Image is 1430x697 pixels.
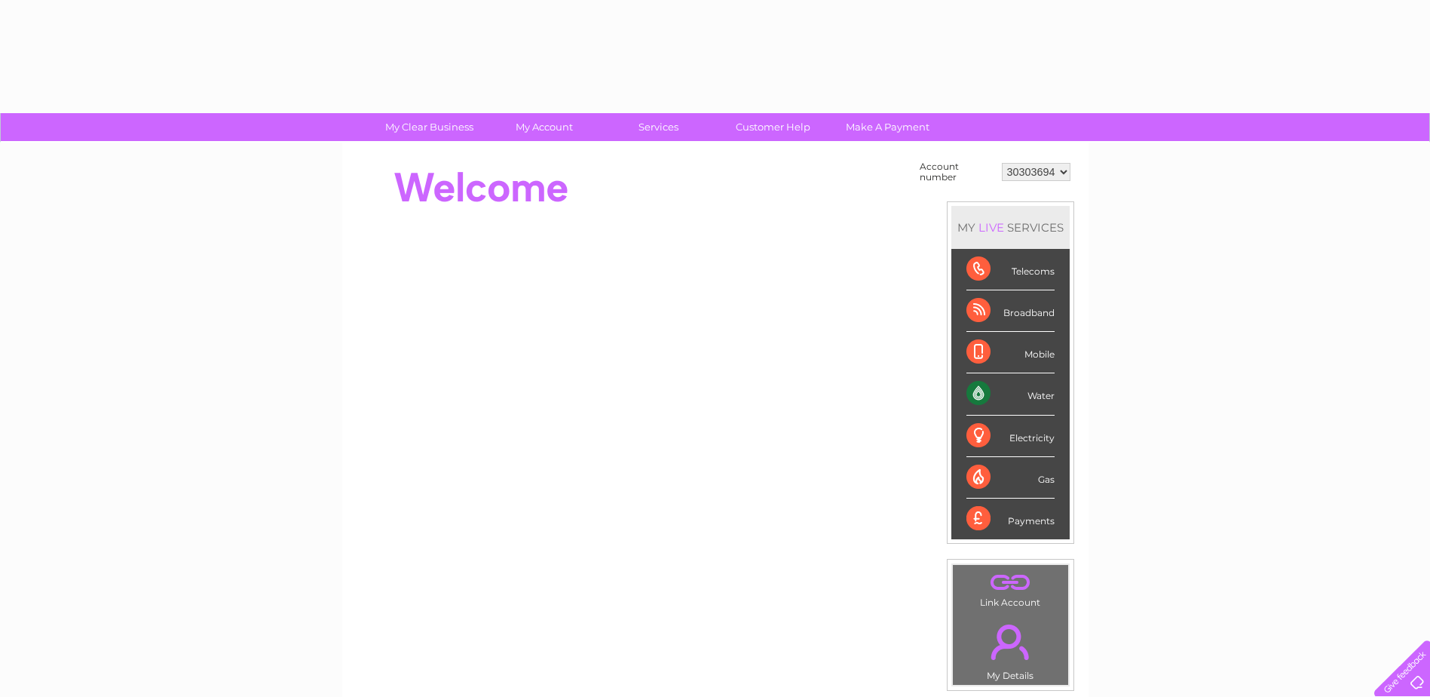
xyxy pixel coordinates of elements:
a: My Clear Business [367,113,491,141]
div: Water [966,373,1055,415]
div: Mobile [966,332,1055,373]
a: Make A Payment [825,113,950,141]
div: Electricity [966,416,1055,457]
div: MY SERVICES [951,206,1070,249]
a: Services [596,113,721,141]
td: My Details [952,612,1069,686]
a: . [957,616,1064,668]
div: Broadband [966,290,1055,332]
td: Link Account [952,564,1069,612]
div: Telecoms [966,249,1055,290]
a: My Account [482,113,606,141]
div: Payments [966,499,1055,539]
a: . [957,569,1064,595]
td: Account number [916,158,998,186]
a: Customer Help [711,113,835,141]
div: Gas [966,457,1055,499]
div: LIVE [975,220,1007,235]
